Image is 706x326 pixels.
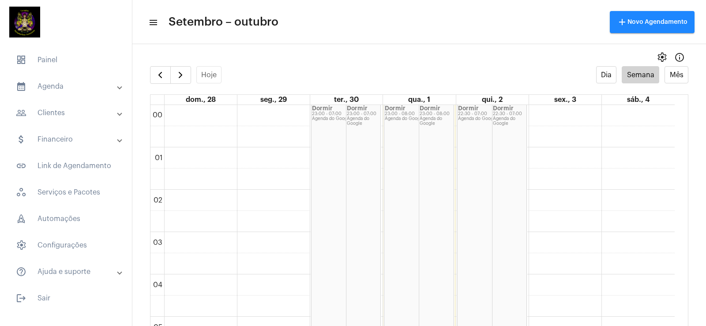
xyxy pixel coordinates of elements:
[151,239,164,247] div: 03
[16,187,26,198] span: sidenav icon
[5,102,132,124] mat-expansion-panel-header: sidenav iconClientes
[16,134,118,145] mat-panel-title: Financeiro
[458,116,526,121] div: Agenda do Google
[16,293,26,304] mat-icon: sidenav icon
[9,155,123,176] span: Link de Agendamento
[385,116,453,121] div: Agenda do Google
[458,105,479,111] strong: Dormir
[552,95,578,105] a: 3 de outubro de 2025
[259,95,289,105] a: 29 de setembro de 2025
[9,208,123,229] span: Automações
[617,19,687,25] span: Novo Agendamento
[16,108,118,118] mat-panel-title: Clientes
[665,66,688,83] button: Mês
[622,66,659,83] button: Semana
[610,11,695,33] button: Novo Agendamento
[385,112,453,116] div: 23:00 - 08:00
[9,49,123,71] span: Painel
[16,266,26,277] mat-icon: sidenav icon
[153,154,164,162] div: 01
[184,95,218,105] a: 28 de setembro de 2025
[493,116,526,126] div: Agenda do Google
[151,111,164,119] div: 00
[150,66,171,84] button: Semana Anterior
[657,52,667,63] span: settings
[16,108,26,118] mat-icon: sidenav icon
[625,95,651,105] a: 4 de outubro de 2025
[653,49,671,66] button: settings
[5,129,132,150] mat-expansion-panel-header: sidenav iconFinanceiro
[9,182,123,203] span: Serviços e Pacotes
[152,196,164,204] div: 02
[671,49,688,66] button: Info
[312,116,380,121] div: Agenda do Google
[16,161,26,171] mat-icon: sidenav icon
[148,17,157,28] mat-icon: sidenav icon
[493,112,526,116] div: 22:30 - 07:00
[16,134,26,145] mat-icon: sidenav icon
[458,112,526,116] div: 22:30 - 07:00
[16,214,26,224] span: sidenav icon
[493,105,514,111] strong: Dormir
[16,240,26,251] span: sidenav icon
[196,66,222,83] button: Hoje
[420,105,440,111] strong: Dormir
[596,66,617,83] button: Dia
[674,52,685,63] mat-icon: Info
[312,105,333,111] strong: Dormir
[16,266,118,277] mat-panel-title: Ajuda e suporte
[9,235,123,256] span: Configurações
[169,15,278,29] span: Setembro – outubro
[7,4,42,40] img: a40e7819-ba91-0a74-7327-be2763f5df61.jpeg
[406,95,432,105] a: 1 de outubro de 2025
[347,105,368,111] strong: Dormir
[16,55,26,65] span: sidenav icon
[617,17,627,27] mat-icon: add
[9,288,123,309] span: Sair
[332,95,361,105] a: 30 de setembro de 2025
[151,281,164,289] div: 04
[16,81,26,92] mat-icon: sidenav icon
[347,112,380,116] div: 23:00 - 07:00
[170,66,191,84] button: Próximo Semana
[347,116,380,126] div: Agenda do Google
[5,76,132,97] mat-expansion-panel-header: sidenav iconAgenda
[385,105,406,111] strong: Dormir
[16,81,118,92] mat-panel-title: Agenda
[420,112,453,116] div: 23:00 - 08:00
[5,261,132,282] mat-expansion-panel-header: sidenav iconAjuda e suporte
[480,95,504,105] a: 2 de outubro de 2025
[420,116,453,126] div: Agenda do Google
[312,112,380,116] div: 23:00 - 07:00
